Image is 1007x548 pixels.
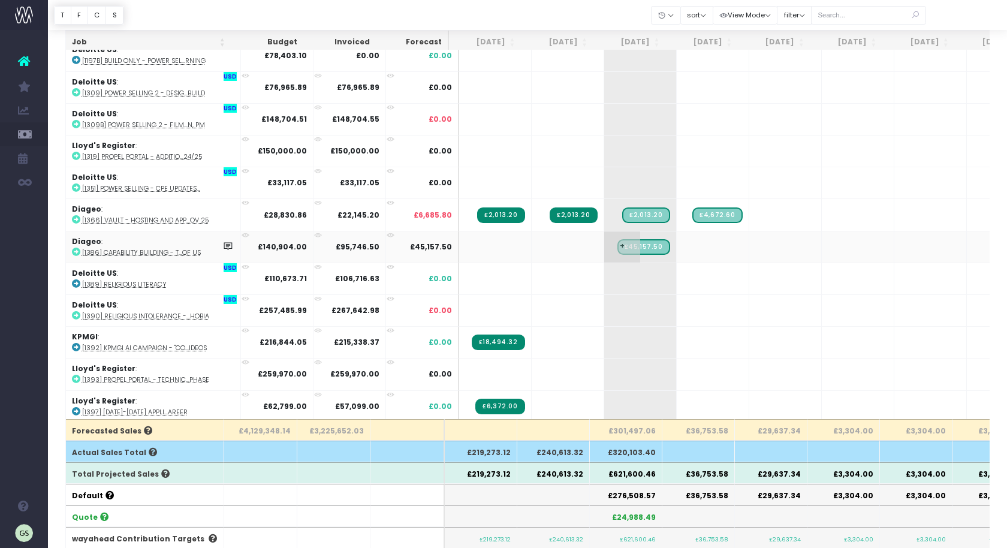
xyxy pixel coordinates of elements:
[330,369,379,379] strong: £259,970.00
[449,31,521,54] th: Aug 25: activate to sort column ascending
[261,114,307,124] strong: £148,704.51
[66,390,241,422] td: :
[66,263,241,294] td: :
[66,167,241,198] td: :
[82,89,205,98] abbr: [1309] Power Selling 2 - Design + Build
[550,207,597,223] span: Streamtime Invoice: 2260 – [1366] Vault - Hosting and Application Support - Year 4, Nov 24-Nov 25
[590,462,662,484] th: £621,600.46
[662,484,735,505] th: £36,753.58
[735,419,807,441] th: £29,637.34
[517,462,590,484] th: £240,613.32
[66,31,231,54] th: Job: activate to sort column ascending
[692,207,742,223] span: Streamtime Draft Invoice: [1366] Vault - Hosting and Application Support - Year 4, Nov 24-Nov 25
[82,408,188,417] abbr: [1397] Mar 2025-Aug 2025 Application Support - Propel My Career
[224,295,237,304] span: USD
[66,294,241,326] td: :
[662,419,735,441] th: £36,753.58
[429,146,452,156] span: £0.00
[72,300,117,310] strong: Deloitte US
[72,77,117,87] strong: Deloitte US
[604,231,640,263] span: +
[332,114,379,124] strong: £148,704.55
[811,6,926,25] input: Search...
[259,305,307,315] strong: £257,485.99
[336,242,379,252] strong: £95,746.50
[807,462,880,484] th: £3,304.00
[82,216,209,225] abbr: [1366] Vault - Hosting and Application Support - Year 4, Nov 24-Nov 25
[66,484,224,505] th: Default
[410,242,452,252] span: £45,157.50
[590,419,662,441] th: £301,497.06
[72,172,117,182] strong: Deloitte US
[105,6,123,25] button: S
[335,401,379,411] strong: £57,099.00
[258,242,307,252] strong: £140,904.00
[429,50,452,61] span: £0.00
[429,114,452,125] span: £0.00
[414,210,452,221] span: £6,685.80
[71,6,88,25] button: F
[82,280,167,289] abbr: [1389] Religious Literacy
[617,239,670,255] span: Streamtime Draft Invoice: [1386] Capability building for Senior Leaders - the measure of us
[695,534,728,543] small: £36,753.58
[82,375,209,384] abbr: [1393] Propel Portal - Technical Codes Design & Build Phase
[880,419,952,441] th: £3,304.00
[15,524,33,542] img: images/default_profile_image.png
[66,462,224,484] th: Total Projected Sales
[82,184,200,193] abbr: [1351] Power Selling - CPE Updates
[72,204,101,214] strong: Diageo
[807,484,880,505] th: £3,304.00
[224,72,237,81] span: USD
[662,462,735,484] th: £36,753.58
[620,534,656,543] small: £621,600.46
[844,534,873,543] small: £3,304.00
[880,462,952,484] th: £3,304.00
[66,103,241,135] td: :
[297,419,370,441] th: £3,225,652.03
[680,6,713,25] button: sort
[810,31,882,54] th: Jan 26: activate to sort column ascending
[66,39,241,71] td: :
[331,305,379,315] strong: £267,642.98
[356,50,379,61] strong: £0.00
[82,152,202,161] abbr: [1319] Propel Portal - Additional Funds 24/25
[337,210,379,220] strong: £22,145.20
[735,484,807,505] th: £29,637.34
[263,401,307,411] strong: £62,799.00
[72,363,135,374] strong: Lloyd's Register
[72,109,117,119] strong: Deloitte US
[335,273,379,284] strong: £106,716.63
[88,6,107,25] button: C
[735,462,807,484] th: £29,637.34
[549,534,583,543] small: £240,613.32
[517,441,590,462] th: £240,613.32
[593,31,666,54] th: Oct 25: activate to sort column ascending
[72,268,117,278] strong: Deloitte US
[72,332,98,342] strong: KPMGI
[72,236,101,246] strong: Diageo
[475,399,524,414] span: Streamtime Invoice: 2245 – [1397] Mar 2025-Aug 2025 Application Support - Propel My Career
[264,273,307,284] strong: £110,673.71
[622,207,670,223] span: Streamtime Draft Invoice: [1366] Vault - Hosting and Application Support - Year 4, Nov 24-Nov 25
[66,71,241,103] td: :
[445,462,517,484] th: £219,273.12
[82,56,206,65] abbr: [1197b] Build only - Power Selling Elearning
[665,31,738,54] th: Nov 25: activate to sort column ascending
[258,146,307,156] strong: £150,000.00
[429,305,452,316] span: £0.00
[267,177,307,188] strong: £33,117.05
[429,177,452,188] span: £0.00
[807,419,880,441] th: £3,304.00
[66,441,224,462] th: Actual Sales Total
[340,177,379,188] strong: £33,117.05
[521,31,593,54] th: Sep 25: activate to sort column ascending
[429,401,452,412] span: £0.00
[66,326,241,358] td: :
[429,82,452,93] span: £0.00
[264,50,307,61] strong: £78,403.10
[66,231,241,263] td: :
[72,140,135,150] strong: Lloyd's Register
[82,248,201,257] abbr: [1386] Capability building - the measure of us
[224,419,297,441] th: £4,129,348.14
[224,167,237,176] span: USD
